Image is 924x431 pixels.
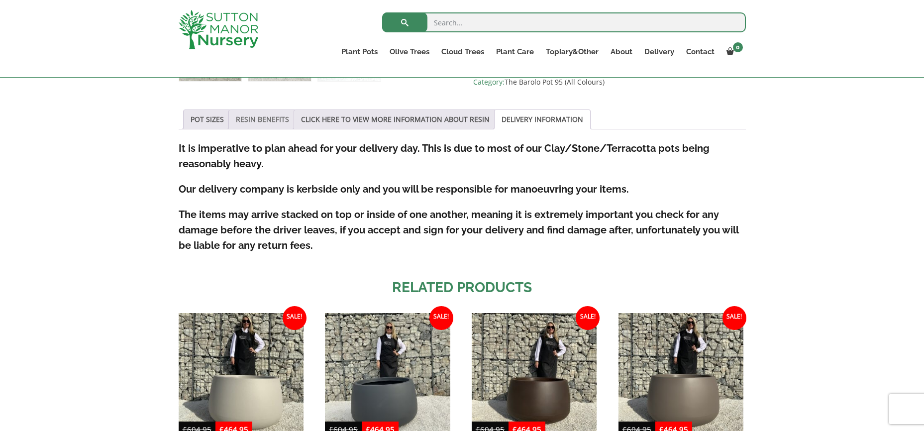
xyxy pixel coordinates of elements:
[382,12,746,32] input: Search...
[720,45,746,59] a: 0
[605,45,638,59] a: About
[179,209,738,251] strong: The items may arrive stacked on top or inside of one another, meaning it is extremely important y...
[435,45,490,59] a: Cloud Trees
[490,45,540,59] a: Plant Care
[722,306,746,330] span: Sale!
[179,10,258,49] img: logo
[638,45,680,59] a: Delivery
[502,110,583,129] a: DELIVERY INFORMATION
[505,77,605,87] a: The Barolo Pot 95 (All Colours)
[540,45,605,59] a: Topiary&Other
[473,76,745,88] span: Category:
[301,110,490,129] a: CLICK HERE TO VIEW MORE INFORMATION ABOUT RESIN
[236,110,289,129] a: RESIN BENEFITS
[283,306,307,330] span: Sale!
[191,110,224,129] a: POT SIZES
[576,306,600,330] span: Sale!
[733,42,743,52] span: 0
[335,45,384,59] a: Plant Pots
[179,142,710,170] strong: It is imperative to plan ahead for your delivery day. This is due to most of our Clay/Stone/Terra...
[179,183,629,195] strong: Our delivery company is kerbside only and you will be responsible for manoeuvring your items.
[384,45,435,59] a: Olive Trees
[179,277,746,298] h2: Related products
[680,45,720,59] a: Contact
[429,306,453,330] span: Sale!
